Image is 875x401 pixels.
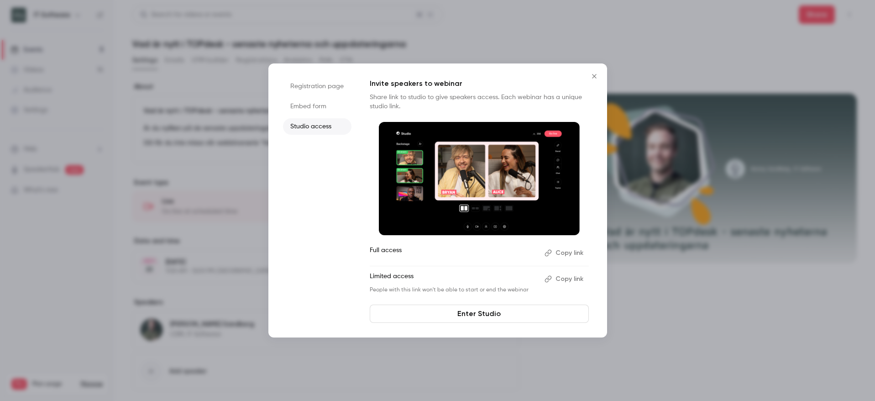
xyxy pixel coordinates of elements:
[585,67,603,85] button: Close
[370,246,537,260] p: Full access
[370,78,589,89] p: Invite speakers to webinar
[283,78,351,95] li: Registration page
[370,305,589,323] a: Enter Studio
[541,272,589,286] button: Copy link
[370,272,537,286] p: Limited access
[283,98,351,115] li: Embed form
[370,93,589,111] p: Share link to studio to give speakers access. Each webinar has a unique studio link.
[541,246,589,260] button: Copy link
[370,286,537,294] p: People with this link won't be able to start or end the webinar
[379,122,580,235] img: Invite speakers to webinar
[283,118,351,135] li: Studio access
